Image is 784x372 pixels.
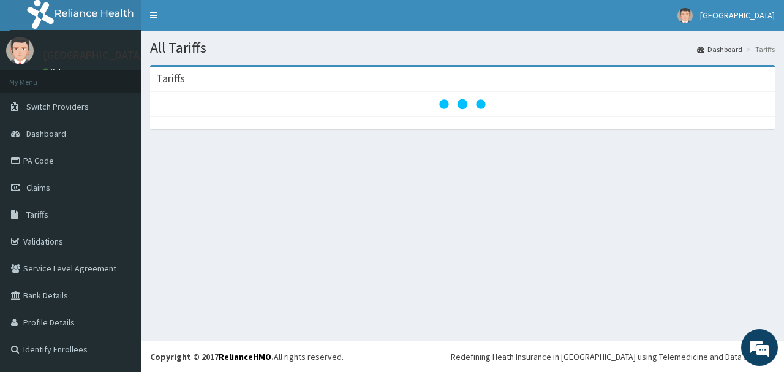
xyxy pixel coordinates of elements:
span: Claims [26,182,50,193]
a: RelianceHMO [219,351,271,362]
h1: All Tariffs [150,40,775,56]
span: Dashboard [26,128,66,139]
svg: audio-loading [438,80,487,129]
div: Redefining Heath Insurance in [GEOGRAPHIC_DATA] using Telemedicine and Data Science! [451,351,775,363]
a: Dashboard [697,44,742,55]
img: User Image [677,8,693,23]
footer: All rights reserved. [141,341,784,372]
span: Tariffs [26,209,48,220]
img: User Image [6,37,34,64]
h3: Tariffs [156,73,185,84]
strong: Copyright © 2017 . [150,351,274,362]
li: Tariffs [744,44,775,55]
a: Online [43,67,72,75]
span: [GEOGRAPHIC_DATA] [700,10,775,21]
p: [GEOGRAPHIC_DATA] [43,50,144,61]
span: Switch Providers [26,101,89,112]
